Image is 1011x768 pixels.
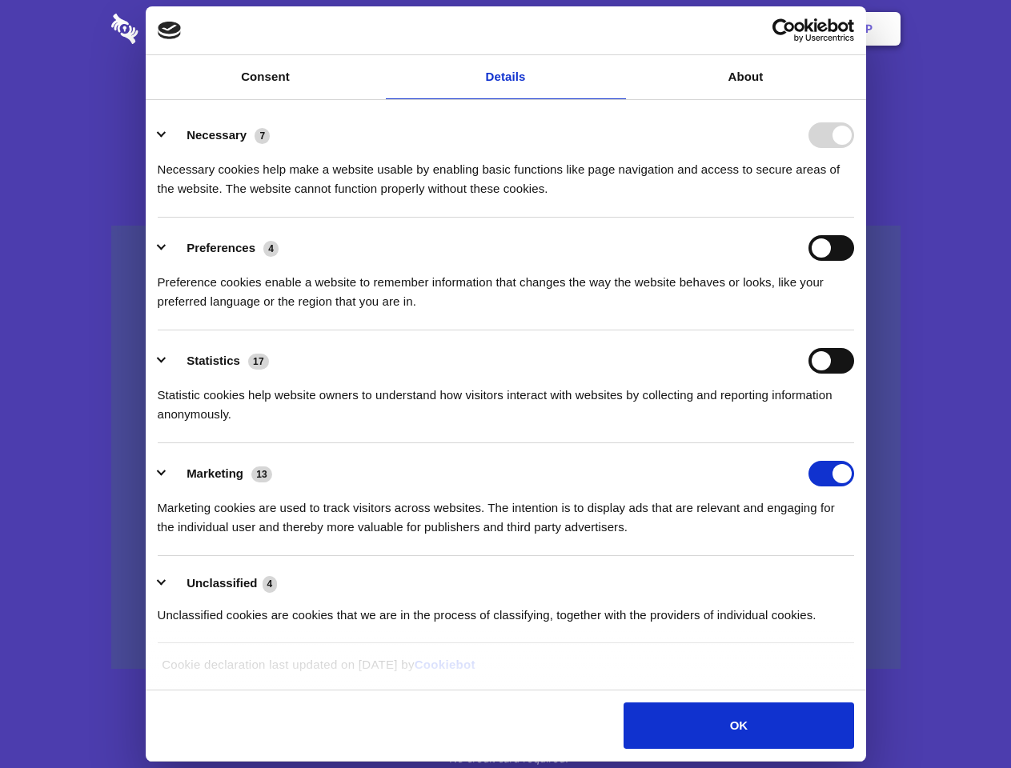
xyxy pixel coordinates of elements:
button: Necessary (7) [158,122,280,148]
iframe: Drift Widget Chat Controller [931,688,992,749]
a: Details [386,55,626,99]
a: Pricing [470,4,540,54]
div: Necessary cookies help make a website usable by enabling basic functions like page navigation and... [158,148,854,198]
button: Unclassified (4) [158,574,287,594]
a: Wistia video thumbnail [111,226,901,670]
label: Statistics [187,354,240,367]
a: About [626,55,866,99]
span: 17 [248,354,269,370]
div: Preference cookies enable a website to remember information that changes the way the website beha... [158,261,854,311]
h1: Eliminate Slack Data Loss. [111,72,901,130]
a: Cookiebot [415,658,475,671]
span: 13 [251,466,272,482]
label: Necessary [187,128,247,142]
a: Usercentrics Cookiebot - opens in a new window [714,18,854,42]
button: Preferences (4) [158,235,289,261]
label: Preferences [187,241,255,254]
h4: Auto-redaction of sensitive data, encrypted data sharing and self-destructing private chats. Shar... [111,146,901,198]
span: 4 [263,576,278,592]
img: logo-wordmark-white-trans-d4663122ce5f474addd5e946df7df03e33cb6a1c49d2221995e7729f52c070b2.svg [111,14,248,44]
button: Marketing (13) [158,461,283,486]
span: 7 [255,128,270,144]
div: Statistic cookies help website owners to understand how visitors interact with websites by collec... [158,374,854,424]
label: Marketing [187,466,243,480]
button: OK [624,702,853,749]
a: Login [726,4,796,54]
a: Consent [146,55,386,99]
div: Cookie declaration last updated on [DATE] by [150,655,861,686]
a: Contact [649,4,723,54]
img: logo [158,22,182,39]
div: Unclassified cookies are cookies that we are in the process of classifying, together with the pro... [158,594,854,625]
button: Statistics (17) [158,348,279,374]
div: Marketing cookies are used to track visitors across websites. The intention is to display ads tha... [158,486,854,537]
span: 4 [263,241,279,257]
